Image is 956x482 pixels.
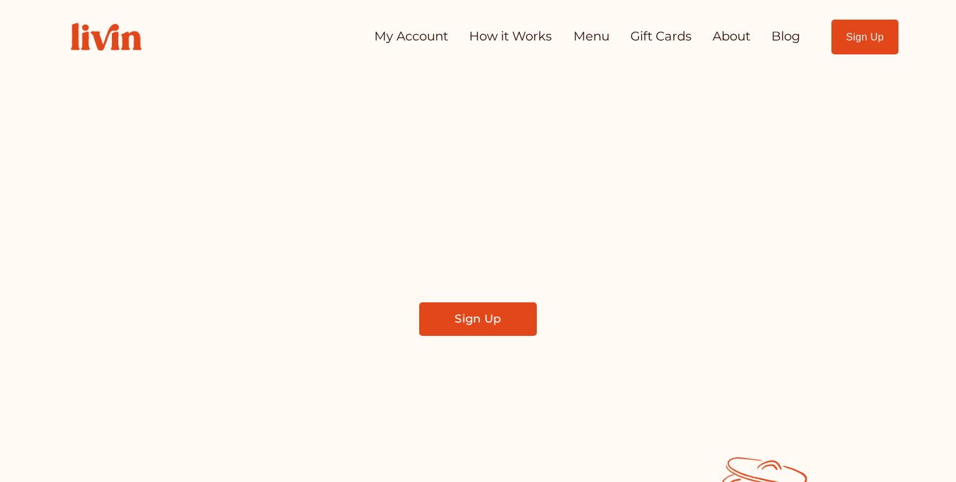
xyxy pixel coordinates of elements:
[268,217,689,273] span: Find a local chef who prepares customized, healthy meals in your kitchen
[630,24,692,49] a: Gift Cards
[713,24,751,49] a: About
[771,24,800,49] a: Blog
[419,302,537,336] a: Sign Up
[831,20,899,54] a: Sign Up
[573,24,610,49] a: Menu
[205,135,751,197] span: Take Back Your Evenings
[469,24,552,49] a: How it Works
[374,24,448,49] a: My Account
[58,9,155,64] img: Livin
